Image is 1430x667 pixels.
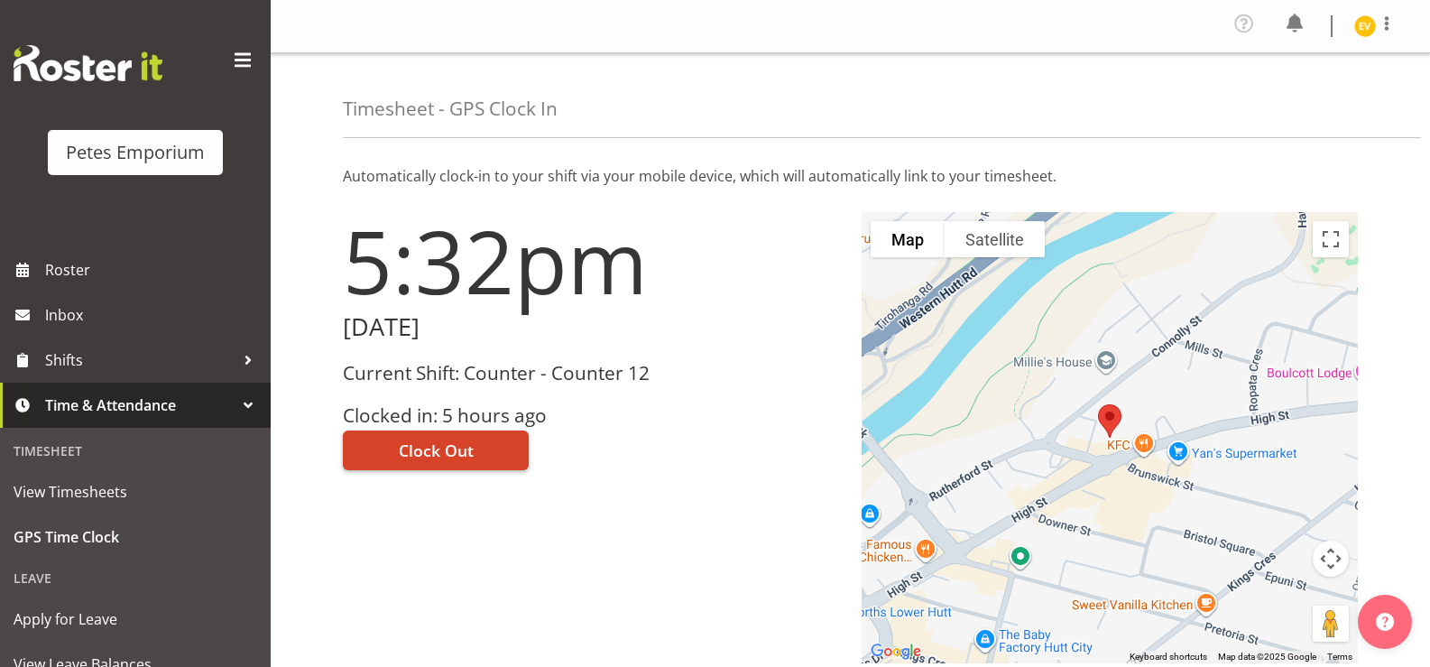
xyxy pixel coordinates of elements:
a: GPS Time Clock [5,514,266,560]
h1: 5:32pm [343,212,840,310]
span: View Timesheets [14,478,257,505]
button: Show satellite imagery [945,221,1045,257]
img: help-xxl-2.png [1376,613,1394,631]
span: Time & Attendance [45,392,235,419]
button: Keyboard shortcuts [1130,651,1207,663]
span: Apply for Leave [14,606,257,633]
button: Show street map [871,221,945,257]
img: eva-vailini10223.jpg [1354,15,1376,37]
button: Clock Out [343,431,529,470]
h3: Current Shift: Counter - Counter 12 [343,363,840,384]
a: View Timesheets [5,469,266,514]
button: Toggle fullscreen view [1313,221,1349,257]
div: Petes Emporium [66,139,205,166]
p: Automatically clock-in to your shift via your mobile device, which will automatically link to you... [343,165,1358,187]
span: Shifts [45,347,235,374]
img: Rosterit website logo [14,45,162,81]
span: Inbox [45,301,262,329]
div: Timesheet [5,432,266,469]
span: Roster [45,256,262,283]
button: Drag Pegman onto the map to open Street View [1313,606,1349,642]
a: Open this area in Google Maps (opens a new window) [866,640,926,663]
div: Leave [5,560,266,597]
a: Apply for Leave [5,597,266,642]
img: Google [866,640,926,663]
span: Clock Out [399,439,474,462]
span: GPS Time Clock [14,523,257,551]
button: Map camera controls [1313,541,1349,577]
a: Terms (opens in new tab) [1327,652,1352,662]
h4: Timesheet - GPS Clock In [343,98,558,119]
span: Map data ©2025 Google [1218,652,1316,662]
h3: Clocked in: 5 hours ago [343,405,840,426]
h2: [DATE] [343,313,840,341]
